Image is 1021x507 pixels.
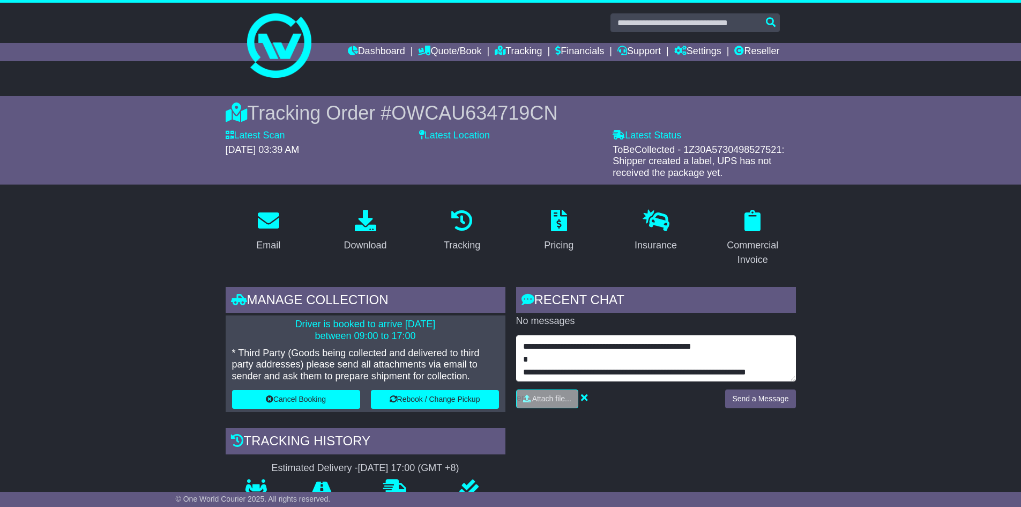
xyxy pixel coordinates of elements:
span: © One World Courier 2025. All rights reserved. [176,495,331,503]
label: Latest Scan [226,130,285,142]
div: Email [256,238,280,253]
a: Dashboard [348,43,405,61]
label: Latest Location [419,130,490,142]
div: Manage collection [226,287,505,316]
div: Download [344,238,386,253]
a: Financials [555,43,604,61]
a: Reseller [734,43,779,61]
div: Tracking Order # [226,101,796,124]
a: Support [617,43,661,61]
div: RECENT CHAT [516,287,796,316]
div: Tracking history [226,428,505,457]
a: Insurance [628,206,684,256]
a: Email [249,206,287,256]
a: Quote/Book [418,43,481,61]
a: Download [337,206,393,256]
p: * Third Party (Goods being collected and delivered to third party addresses) please send all atta... [232,348,499,383]
div: Commercial Invoice [717,238,789,267]
button: Rebook / Change Pickup [371,390,499,409]
div: Tracking [444,238,480,253]
div: Estimated Delivery - [226,462,505,474]
button: Send a Message [725,390,795,408]
button: Cancel Booking [232,390,360,409]
span: [DATE] 03:39 AM [226,144,300,155]
div: Pricing [544,238,573,253]
a: Tracking [495,43,542,61]
label: Latest Status [613,130,681,142]
a: Pricing [537,206,580,256]
a: Settings [674,43,721,61]
a: Commercial Invoice [710,206,796,271]
div: Insurance [635,238,677,253]
p: Driver is booked to arrive [DATE] between 09:00 to 17:00 [232,319,499,342]
span: OWCAU634719CN [391,102,557,124]
p: No messages [516,315,796,327]
a: Tracking [437,206,487,256]
span: ToBeCollected - 1Z30A5730498527521: Shipper created a label, UPS has not received the package yet. [613,144,784,178]
div: [DATE] 17:00 (GMT +8) [358,462,459,474]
